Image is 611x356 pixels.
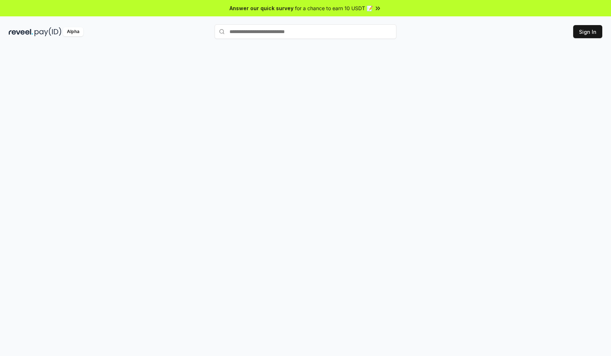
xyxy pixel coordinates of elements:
[35,27,61,36] img: pay_id
[573,25,602,38] button: Sign In
[229,4,293,12] span: Answer our quick survey
[9,27,33,36] img: reveel_dark
[63,27,83,36] div: Alpha
[295,4,373,12] span: for a chance to earn 10 USDT 📝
